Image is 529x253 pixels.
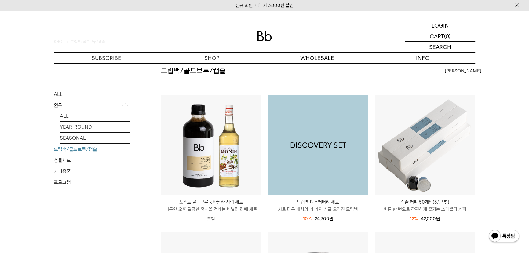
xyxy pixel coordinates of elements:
p: 품절 [161,213,261,225]
p: 토스트 콜드브루 x 바닐라 시럽 세트 [161,198,261,206]
a: CART (0) [405,31,475,42]
p: LOGIN [432,20,449,31]
a: 신규 회원 가입 시 3,000원 할인 [235,3,294,8]
a: 캡슐 커피 50개입(3종 택1) 버튼 한 번으로 간편하게 즐기는 스페셜티 커피 [375,198,475,213]
a: 드립백 디스커버리 세트 [268,95,368,195]
p: SEARCH [429,42,451,52]
p: CART [430,31,444,41]
img: 로고 [257,31,272,41]
img: 토스트 콜드브루 x 바닐라 시럽 세트 [161,95,261,195]
h2: 드립백/콜드브루/캡슐 [161,66,226,76]
p: 나른한 오후 달콤한 휴식을 건네는 바닐라 라떼 세트 [161,206,261,213]
div: 10% [303,215,312,222]
p: 버튼 한 번으로 간편하게 즐기는 스페셜티 커피 [375,206,475,213]
span: [PERSON_NAME] [445,67,481,75]
a: 프로그램 [54,177,130,188]
a: SUBSCRIBE [54,53,159,63]
p: (0) [444,31,451,41]
a: 토스트 콜드브루 x 바닐라 시럽 세트 나른한 오후 달콤한 휴식을 건네는 바닐라 라떼 세트 [161,198,261,213]
p: INFO [370,53,475,63]
a: YEAR-ROUND [60,122,130,132]
a: 선물세트 [54,155,130,166]
a: SHOP [159,53,264,63]
a: SEASONAL [60,133,130,143]
a: ALL [60,111,130,121]
p: WHOLESALE [264,53,370,63]
span: 42,000 [421,216,440,222]
img: 1000001174_add2_035.jpg [268,95,368,195]
span: 원 [329,216,333,222]
a: 드립백 디스커버리 세트 서로 다른 매력의 네 가지 싱글 오리진 드립백 [268,198,368,213]
span: 24,300 [315,216,333,222]
p: 서로 다른 매력의 네 가지 싱글 오리진 드립백 [268,206,368,213]
img: 캡슐 커피 50개입(3종 택1) [375,95,475,195]
a: LOGIN [405,20,475,31]
p: 원두 [54,100,130,111]
p: 드립백 디스커버리 세트 [268,198,368,206]
a: 커피용품 [54,166,130,177]
div: 12% [410,215,418,222]
a: 드립백/콜드브루/캡슐 [54,144,130,155]
a: ALL [54,89,130,100]
p: 캡슐 커피 50개입(3종 택1) [375,198,475,206]
img: 카카오톡 채널 1:1 채팅 버튼 [488,229,520,244]
span: 원 [436,216,440,222]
